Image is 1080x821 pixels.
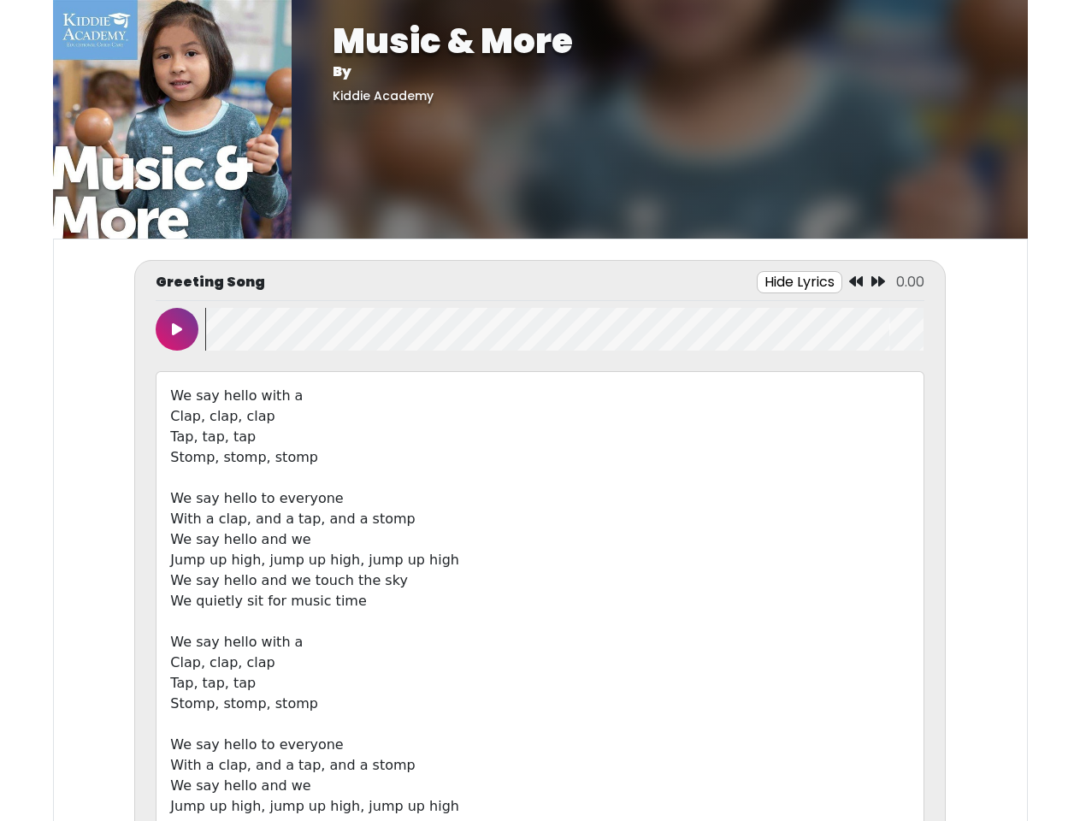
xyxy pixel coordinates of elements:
[333,89,987,103] h5: Kiddie Academy
[757,271,842,293] button: Hide Lyrics
[896,272,924,292] span: 0.00
[156,272,265,292] p: Greeting Song
[333,21,987,62] h1: Music & More
[333,62,987,82] p: By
